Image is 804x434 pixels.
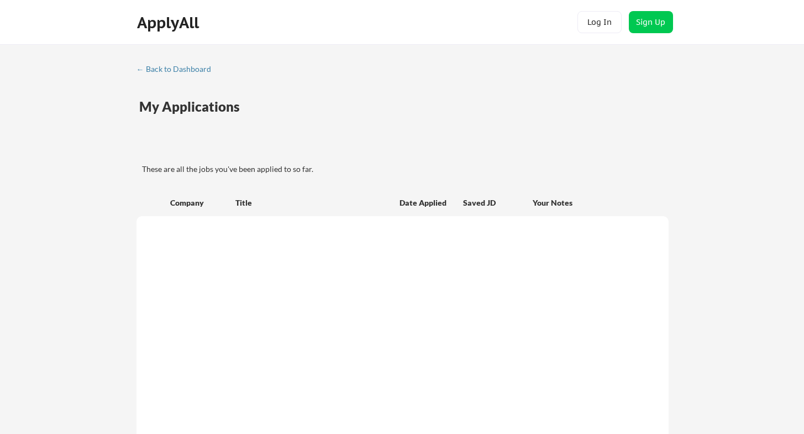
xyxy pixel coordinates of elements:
button: Log In [577,11,622,33]
div: Date Applied [400,197,448,208]
div: My Applications [139,100,249,113]
div: These are job applications we think you'd be a good fit for, but couldn't apply you to automatica... [219,142,301,154]
div: ← Back to Dashboard [136,65,219,73]
button: Sign Up [629,11,673,33]
div: Title [235,197,389,208]
div: Saved JD [463,192,533,212]
div: These are all the jobs you've been applied to so far. [142,164,669,175]
div: Your Notes [533,197,659,208]
a: ← Back to Dashboard [136,65,219,76]
div: Company [170,197,225,208]
div: These are all the jobs you've been applied to so far. [139,142,211,154]
div: ApplyAll [137,13,202,32]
